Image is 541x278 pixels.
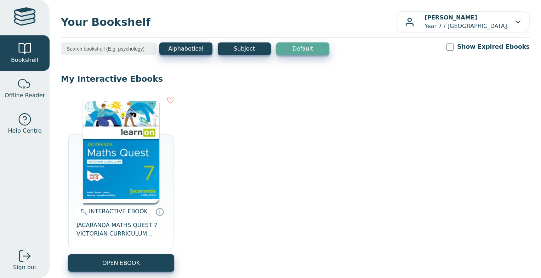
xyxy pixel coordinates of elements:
span: INTERACTIVE EBOOK [89,208,148,215]
span: Offline Reader [5,91,45,100]
b: [PERSON_NAME] [425,14,477,21]
button: Alphabetical [159,42,212,55]
span: Your Bookshelf [61,14,396,30]
button: Subject [218,42,271,55]
img: interactive.svg [78,208,87,216]
span: Sign out [13,263,36,272]
button: Default [276,42,329,55]
button: [PERSON_NAME]Year 7 / [GEOGRAPHIC_DATA] [396,11,530,33]
p: Year 7 / [GEOGRAPHIC_DATA] [425,13,507,30]
img: b87b3e28-4171-4aeb-a345-7fa4fe4e6e25.jpg [83,97,159,203]
span: Bookshelf [11,56,39,64]
span: Help Centre [8,127,41,135]
span: JACARANDA MATHS QUEST 7 VICTORIAN CURRICULUM LEARNON EBOOK 3E [76,221,166,238]
button: OPEN EBOOK [68,254,174,272]
a: Interactive eBooks are accessed online via the publisher’s portal. They contain interactive resou... [155,207,164,216]
p: My Interactive Ebooks [61,74,530,84]
input: Search bookshelf (E.g: psychology) [61,42,156,55]
label: Show Expired Ebooks [457,42,530,51]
